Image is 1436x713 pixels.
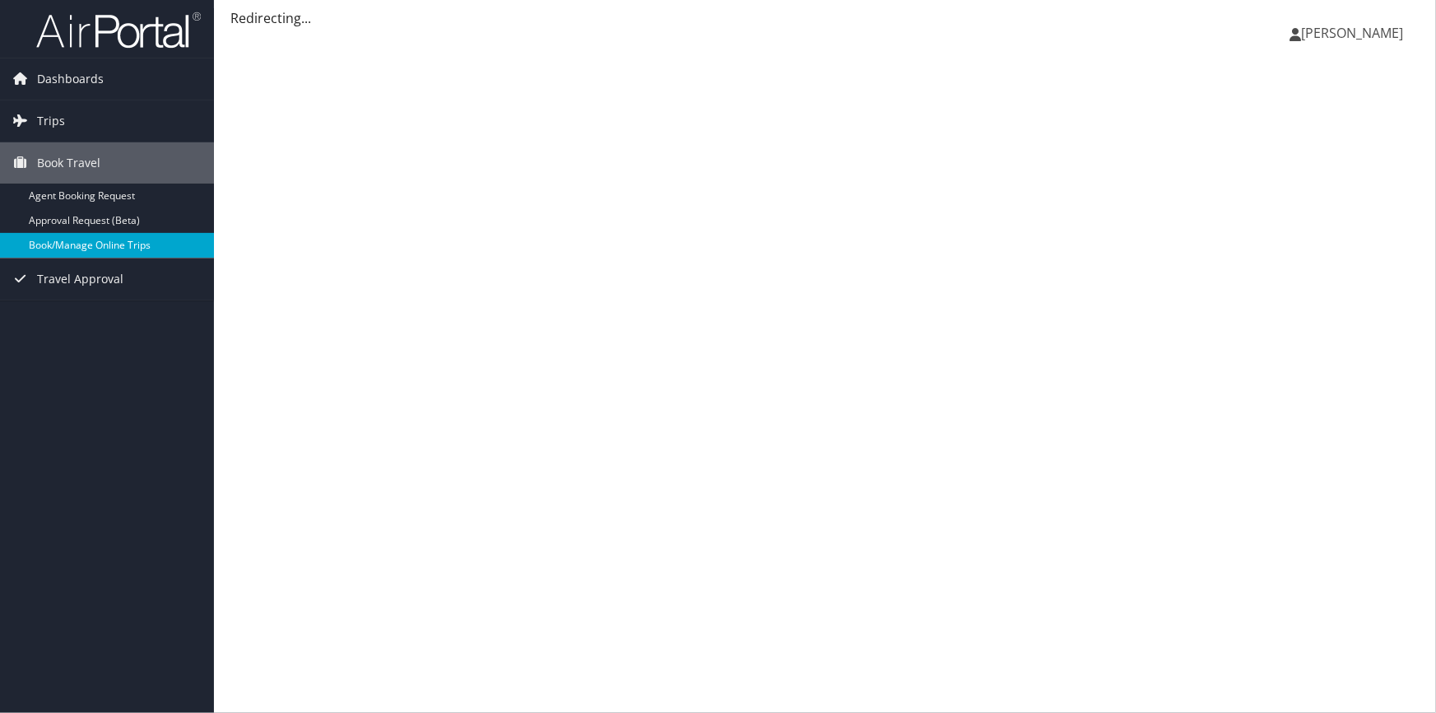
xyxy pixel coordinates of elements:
a: [PERSON_NAME] [1290,8,1420,58]
span: Trips [37,100,65,142]
span: Dashboards [37,58,104,100]
span: Travel Approval [37,259,123,300]
div: Redirecting... [230,8,1420,28]
span: Book Travel [37,142,100,184]
img: airportal-logo.png [36,11,201,49]
span: [PERSON_NAME] [1301,24,1403,42]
